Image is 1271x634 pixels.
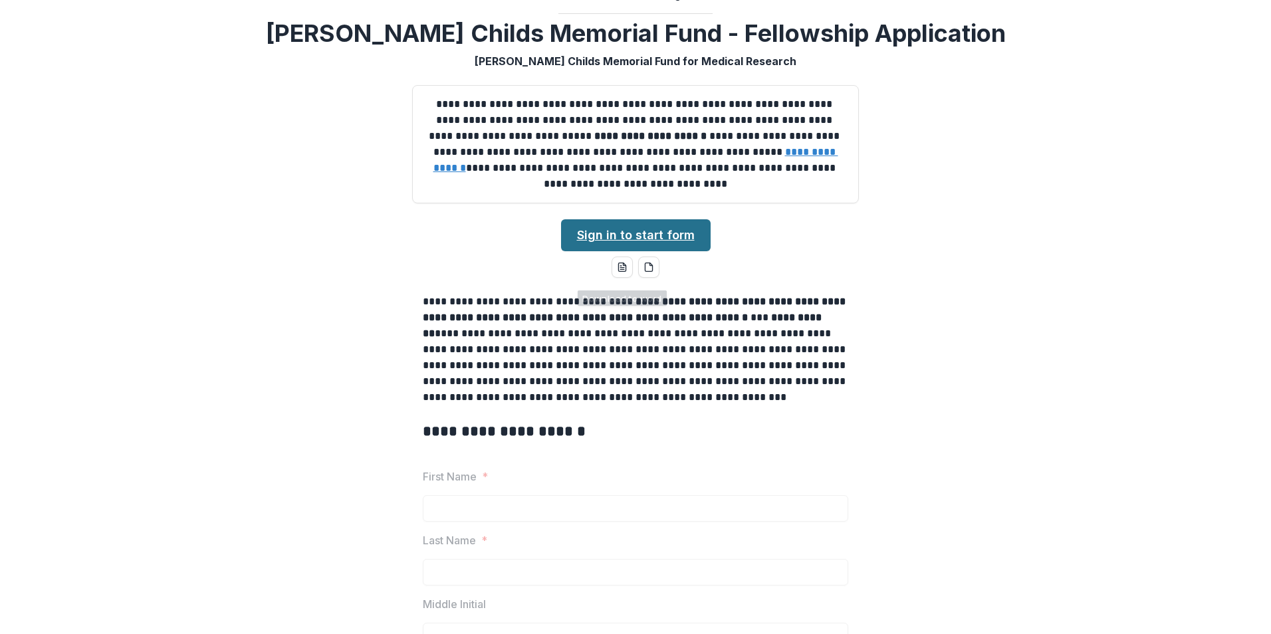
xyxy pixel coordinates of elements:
p: Middle Initial [423,596,486,612]
p: [PERSON_NAME] Childs Memorial Fund for Medical Research [475,53,796,69]
h2: [PERSON_NAME] Childs Memorial Fund - Fellowship Application [266,19,1006,48]
p: First Name [423,469,477,484]
p: Last Name [423,532,476,548]
button: word-download [612,257,633,278]
button: pdf-download [638,257,659,278]
a: Sign in to start form [561,219,711,251]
